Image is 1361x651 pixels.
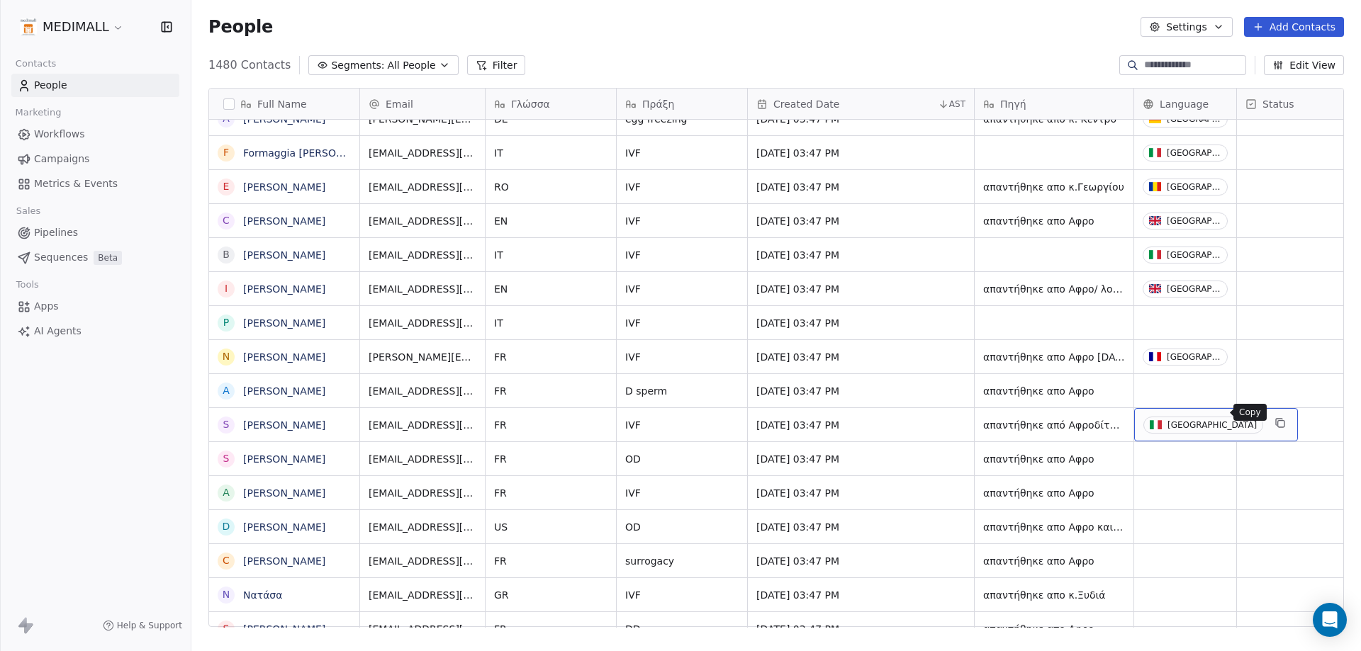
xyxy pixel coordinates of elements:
[467,55,526,75] button: Filter
[1167,352,1221,362] div: [GEOGRAPHIC_DATA]
[9,53,62,74] span: Contacts
[225,281,228,296] div: I
[243,249,325,261] a: [PERSON_NAME]
[34,176,118,191] span: Metrics & Events
[11,74,179,97] a: People
[243,487,325,499] a: [PERSON_NAME]
[10,200,47,222] span: Sales
[243,147,381,159] a: Formaggia [PERSON_NAME]
[625,384,739,398] span: D sperm
[223,553,230,568] div: C
[369,384,476,398] span: [EMAIL_ADDRESS][DOMAIN_NAME]
[625,452,739,466] span: OD
[257,97,307,111] span: Full Name
[625,146,739,160] span: IVF
[625,180,739,194] span: IVF
[756,418,965,432] span: [DATE] 03:47 PM
[1167,216,1221,226] div: [GEOGRAPHIC_DATA]
[223,383,230,398] div: A
[494,384,607,398] span: FR
[34,152,89,166] span: Campaigns
[756,316,965,330] span: [DATE] 03:47 PM
[1313,603,1347,637] div: Open Intercom Messenger
[369,282,476,296] span: [EMAIL_ADDRESS][DOMAIN_NAME]
[223,621,230,636] div: S
[494,520,607,534] span: US
[756,520,965,534] span: [DATE] 03:47 PM
[223,485,230,500] div: A
[756,486,965,500] span: [DATE] 03:47 PM
[1167,284,1221,294] div: [GEOGRAPHIC_DATA]
[10,274,45,295] span: Tools
[494,180,607,194] span: RO
[486,89,616,119] div: Γλώσσα
[617,89,747,119] div: Πράξη
[11,147,179,171] a: Campaigns
[983,384,1125,398] span: απαντήθηκε απο Αφρο
[243,283,325,295] a: [PERSON_NAME]
[34,299,59,314] span: Apps
[983,350,1125,364] span: απαντήθηκε απο Αφρο [DATE]
[223,213,230,228] div: C
[494,622,607,636] span: FR
[243,623,325,635] a: [PERSON_NAME]
[209,89,359,119] div: Full Name
[369,146,476,160] span: [EMAIL_ADDRESS][DOMAIN_NAME]
[983,418,1125,432] span: απαντήθηκε από Αφροδίτη [DATE]
[208,57,291,74] span: 1480 Contacts
[494,248,607,262] span: IT
[1239,407,1261,418] p: Copy
[983,452,1125,466] span: απαντήθηκε απο Αφρο
[983,520,1125,534] span: απαντήθηκε απο Αφρο και κ. Κέντρο [DATE]
[243,181,325,193] a: [PERSON_NAME]
[20,18,37,35] img: Medimall%20logo%20(2).1.jpg
[494,146,607,160] span: IT
[243,555,325,567] a: [PERSON_NAME]
[949,98,965,110] span: AST
[756,452,965,466] span: [DATE] 03:47 PM
[369,588,476,602] span: [EMAIL_ADDRESS][DOMAIN_NAME]
[369,316,476,330] span: [EMAIL_ADDRESS][DOMAIN_NAME]
[34,225,78,240] span: Pipelines
[369,622,476,636] span: [EMAIL_ADDRESS][DOMAIN_NAME]
[1167,182,1221,192] div: [GEOGRAPHIC_DATA]
[1237,89,1350,119] div: Status
[223,179,230,194] div: E
[625,350,739,364] span: IVF
[208,16,273,38] span: People
[983,214,1125,228] span: απαντήθηκε απο Αφρο
[1167,250,1221,260] div: [GEOGRAPHIC_DATA]
[223,349,230,364] div: N
[494,350,607,364] span: FR
[625,418,739,432] span: IVF
[494,486,607,500] span: FR
[223,417,230,432] div: S
[369,418,476,432] span: [EMAIL_ADDRESS][DOMAIN_NAME]
[625,520,739,534] span: OD
[34,250,88,265] span: Sequences
[369,486,476,500] span: [EMAIL_ADDRESS][DOMAIN_NAME]
[11,295,179,318] a: Apps
[369,248,476,262] span: [EMAIL_ADDRESS][DOMAIN_NAME]
[1167,420,1257,430] div: [GEOGRAPHIC_DATA]
[1167,148,1221,158] div: [GEOGRAPHIC_DATA]
[331,58,384,73] span: Segments:
[756,588,965,602] span: [DATE] 03:47 PM
[625,486,739,500] span: IVF
[34,324,82,339] span: AI Agents
[983,588,1125,602] span: απαντήθηκε απο κ.Ξυδιά
[243,453,325,465] a: [PERSON_NAME]
[386,97,413,111] span: Email
[9,102,67,123] span: Marketing
[625,214,739,228] span: IVF
[11,246,179,269] a: SequencesBeta
[756,180,965,194] span: [DATE] 03:47 PM
[983,180,1125,194] span: απαντήθηκε απο κ.Γεωργίου
[975,89,1133,119] div: Πηγή
[243,317,325,329] a: [PERSON_NAME]
[756,214,965,228] span: [DATE] 03:47 PM
[494,554,607,568] span: FR
[1264,55,1344,75] button: Edit View
[223,145,229,160] div: F
[756,384,965,398] span: [DATE] 03:47 PM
